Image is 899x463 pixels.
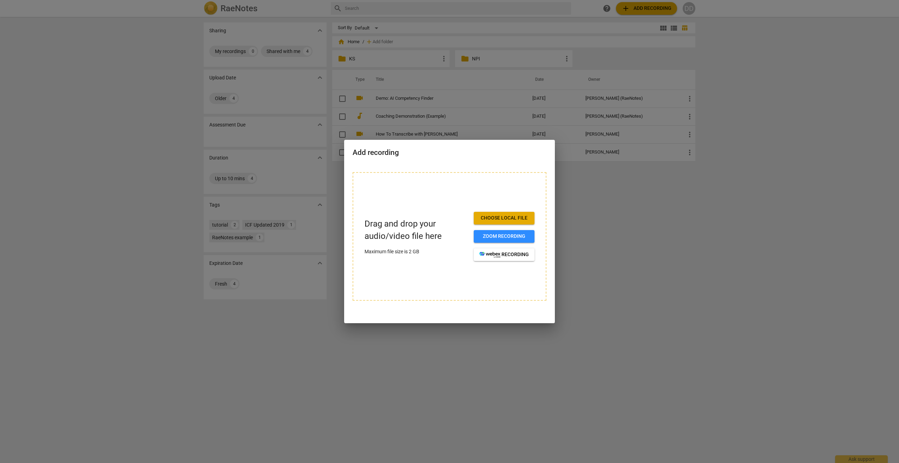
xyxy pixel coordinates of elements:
p: Drag and drop your audio/video file here [365,218,468,242]
span: Choose local file [479,215,529,222]
p: Maximum file size is 2 GB [365,248,468,255]
span: Zoom recording [479,233,529,240]
span: recording [479,251,529,258]
button: recording [474,248,534,261]
button: Zoom recording [474,230,534,243]
h2: Add recording [353,148,546,157]
button: Choose local file [474,212,534,224]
